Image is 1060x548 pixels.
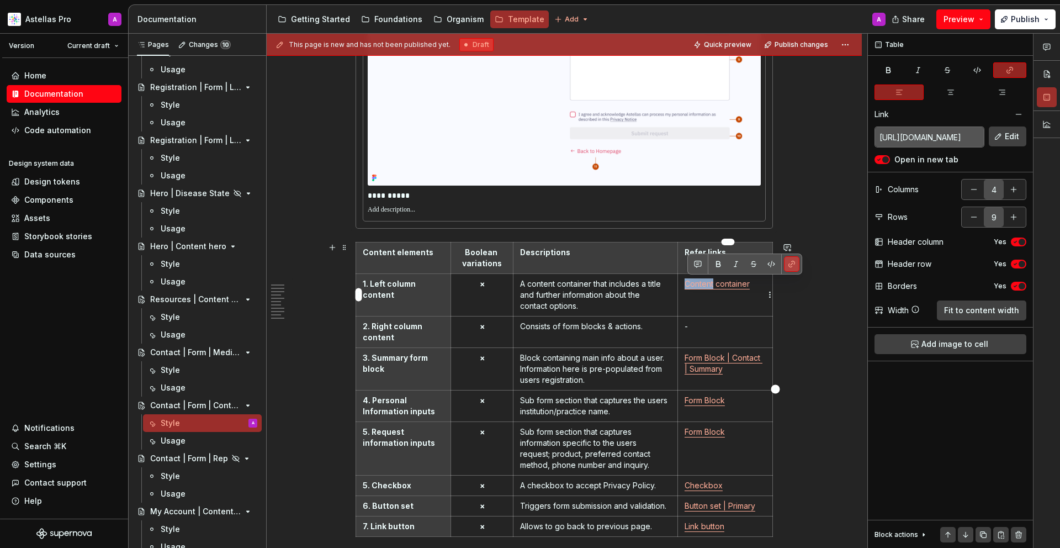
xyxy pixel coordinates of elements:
[685,321,766,332] p: -
[902,14,925,25] span: Share
[480,501,485,510] strong: ×
[995,9,1056,29] button: Publish
[220,40,231,49] span: 10
[888,184,919,195] div: Columns
[363,395,444,417] p: 4. Personal Information inputs
[994,260,1006,268] label: Yes
[7,85,121,103] a: Documentation
[289,40,451,49] span: This page is new and has not been published yet.
[363,500,444,512] p: 6. Button set
[143,114,262,131] a: Usage
[143,467,262,485] a: Style
[24,194,73,205] div: Components
[989,127,1026,146] button: Edit
[273,10,354,28] a: Getting Started
[24,423,75,434] div: Notifications
[161,329,185,340] div: Usage
[143,96,262,114] a: Style
[132,291,262,308] a: Resources | Content header
[161,312,180,323] div: Style
[252,418,255,429] div: A
[143,308,262,326] a: Style
[150,82,241,93] div: Registration | Form | Login-Register | Extended-Validation
[473,40,489,49] span: Draft
[685,353,762,373] a: Form Block | Contact | Summary
[161,435,185,446] div: Usage
[132,450,262,467] a: Contact | Form | Rep
[7,492,121,510] button: Help
[704,40,751,49] span: Quick preview
[150,294,241,305] div: Resources | Content header
[24,441,66,452] div: Search ⌘K
[7,228,121,245] a: Storybook stories
[24,176,80,187] div: Design tokens
[143,149,262,167] a: Style
[480,396,485,405] strong: ×
[161,117,185,128] div: Usage
[520,247,671,258] p: Descriptions
[994,282,1006,291] label: Yes
[888,259,931,270] div: Header row
[7,456,121,473] a: Settings
[161,471,180,482] div: Style
[161,152,180,164] div: Style
[143,255,262,273] a: Style
[937,301,1026,320] button: Fit to content width
[994,238,1006,246] label: Yes
[7,122,121,139] a: Code automation
[936,9,990,29] button: Preview
[490,10,549,28] a: Template
[480,427,485,436] strong: ×
[685,396,725,405] a: Form Block
[520,352,671,386] p: Block containing main info about a user. Information here is pre-populated from users registration.
[357,10,427,28] a: Foundations
[161,382,185,393] div: Usage
[7,67,121,85] a: Home
[161,524,180,535] div: Style
[875,530,918,539] div: Block actions
[761,37,833,52] button: Publish changes
[291,14,350,25] div: Getting Started
[24,477,87,488] div: Contact support
[875,109,889,120] div: Link
[113,15,117,24] div: A
[67,41,110,50] span: Current draft
[143,61,262,78] a: Usage
[150,347,241,358] div: Contact | Form | Medical Information Request
[888,212,908,223] div: Rows
[685,279,750,288] a: Content container
[7,419,121,437] button: Notifications
[143,414,262,432] a: StyleA
[143,432,262,450] a: Usage
[24,496,42,507] div: Help
[143,167,262,185] a: Usage
[24,70,46,81] div: Home
[9,159,74,168] div: Design system data
[273,8,549,30] div: Page tree
[143,273,262,291] a: Usage
[161,99,180,110] div: Style
[775,40,828,49] span: Publish changes
[875,527,928,542] div: Block actions
[161,64,185,75] div: Usage
[480,353,485,362] strong: ×
[7,191,121,209] a: Components
[62,38,124,54] button: Current draft
[132,131,262,149] a: Registration | Form | Login-Register
[685,247,766,258] p: Refer links
[9,41,34,50] div: Version
[363,521,444,532] p: 7. Link button
[137,40,169,49] div: Pages
[944,305,1019,316] span: Fit to content width
[685,501,755,510] a: Button set | Primary
[508,14,544,25] div: Template
[690,37,756,52] button: Quick preview
[25,14,71,25] div: Astellas Pro
[886,9,932,29] button: Share
[7,209,121,227] a: Assets
[363,321,444,343] p: 2. Right column content
[137,14,262,25] div: Documentation
[363,352,444,375] p: 3. Summary form block
[520,321,671,332] p: Consists of form blocks & actions.
[1011,14,1040,25] span: Publish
